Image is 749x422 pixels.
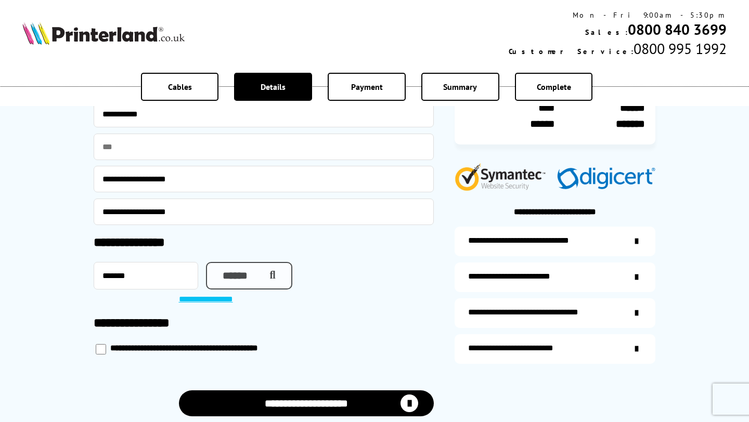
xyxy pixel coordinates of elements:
a: additional-ink [455,227,655,256]
span: 0800 995 1992 [634,39,727,58]
span: Sales: [585,28,628,37]
span: Payment [351,82,383,92]
a: items-arrive [455,262,655,292]
a: secure-website [455,334,655,364]
span: Customer Service: [509,47,634,56]
span: Cables [168,82,192,92]
span: Details [261,82,286,92]
img: Printerland Logo [22,22,185,45]
span: Complete [537,82,571,92]
a: 0800 840 3699 [628,20,727,39]
a: additional-cables [455,298,655,328]
div: Mon - Fri 9:00am - 5:30pm [509,10,727,20]
span: Summary [443,82,477,92]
